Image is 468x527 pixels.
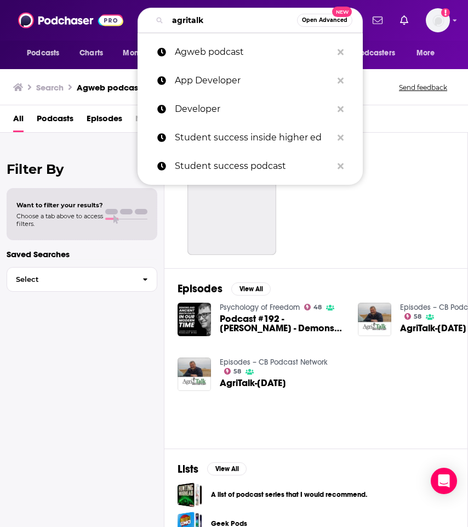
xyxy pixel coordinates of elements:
a: AgriTalk-August 18, 2021 [400,324,466,333]
a: Psychology of Freedom [220,303,300,312]
span: Podcasts [27,46,59,61]
button: open menu [19,43,73,64]
a: Agweb podcast [138,38,363,66]
a: A list of podcast series that I would recommend. [211,489,367,501]
a: Show notifications dropdown [396,11,413,30]
button: View All [207,462,247,475]
button: Show profile menu [426,8,450,32]
h2: Episodes [178,282,222,296]
button: open menu [335,43,411,64]
a: Podcast #192 - Jason Christoff - Demons and Ancient Death Cults In Our Modern Time [220,314,345,333]
button: open menu [409,43,449,64]
p: Agweb podcast [175,38,332,66]
a: 48 [304,304,322,310]
button: open menu [115,43,176,64]
a: Podcasts [37,110,73,132]
h3: Search [36,82,64,93]
div: Open Intercom Messenger [431,468,457,494]
span: AgriTalk-[DATE] [220,378,286,388]
span: Podcast #192 - [PERSON_NAME] - Demons and Ancient Death Cults In Our Modern Time [220,314,345,333]
button: View All [231,282,271,296]
div: Search podcasts, credits, & more... [138,8,363,33]
img: AgriTalk-August 18, 2021 [358,303,391,336]
button: Open AdvancedNew [297,14,352,27]
img: Podcast #192 - Jason Christoff - Demons and Ancient Death Cults In Our Modern Time [178,303,211,336]
a: AgriTalk-August 16, 2021 [220,378,286,388]
a: Episodes [87,110,122,132]
span: Choose a tab above to access filters. [16,212,103,228]
a: EpisodesView All [178,282,271,296]
span: For Podcasters [343,46,395,61]
h2: Filter By [7,161,157,177]
span: New [332,7,352,17]
a: ListsView All [178,462,247,476]
span: Charts [79,46,103,61]
a: A list of podcast series that I would recommend. [178,483,202,507]
span: 48 [313,305,322,310]
span: Want to filter your results? [16,201,103,209]
span: Networks [135,110,172,132]
span: More [416,46,435,61]
span: Logged in as jbarbour [426,8,450,32]
button: Select [7,267,157,292]
a: Show notifications dropdown [368,11,387,30]
p: Developer [175,95,332,123]
input: Search podcasts, credits, & more... [168,12,297,29]
h2: Lists [178,462,198,476]
img: User Profile [426,8,450,32]
span: 58 [233,369,241,374]
a: Episodes – CB Podcast Network [220,358,328,367]
a: Developer [138,95,363,123]
span: Open Advanced [302,18,347,23]
p: Student success podcast [175,152,332,180]
button: Send feedback [396,83,450,92]
span: Monitoring [123,46,162,61]
a: All [13,110,24,132]
img: Podchaser - Follow, Share and Rate Podcasts [18,10,123,31]
span: 58 [414,314,421,319]
p: Student success inside higher ed [175,123,332,152]
a: 58 [224,368,242,375]
img: AgriTalk-August 16, 2021 [178,358,211,391]
p: App Developer [175,66,332,95]
a: App Developer [138,66,363,95]
svg: Email not verified [441,8,450,17]
span: AgriTalk-[DATE] [400,324,466,333]
h3: Agweb podcast [77,82,141,93]
p: Saved Searches [7,249,157,259]
a: 58 [404,313,422,320]
span: Select [7,276,134,283]
a: Charts [72,43,110,64]
a: Student success podcast [138,152,363,180]
a: Student success inside higher ed [138,123,363,152]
